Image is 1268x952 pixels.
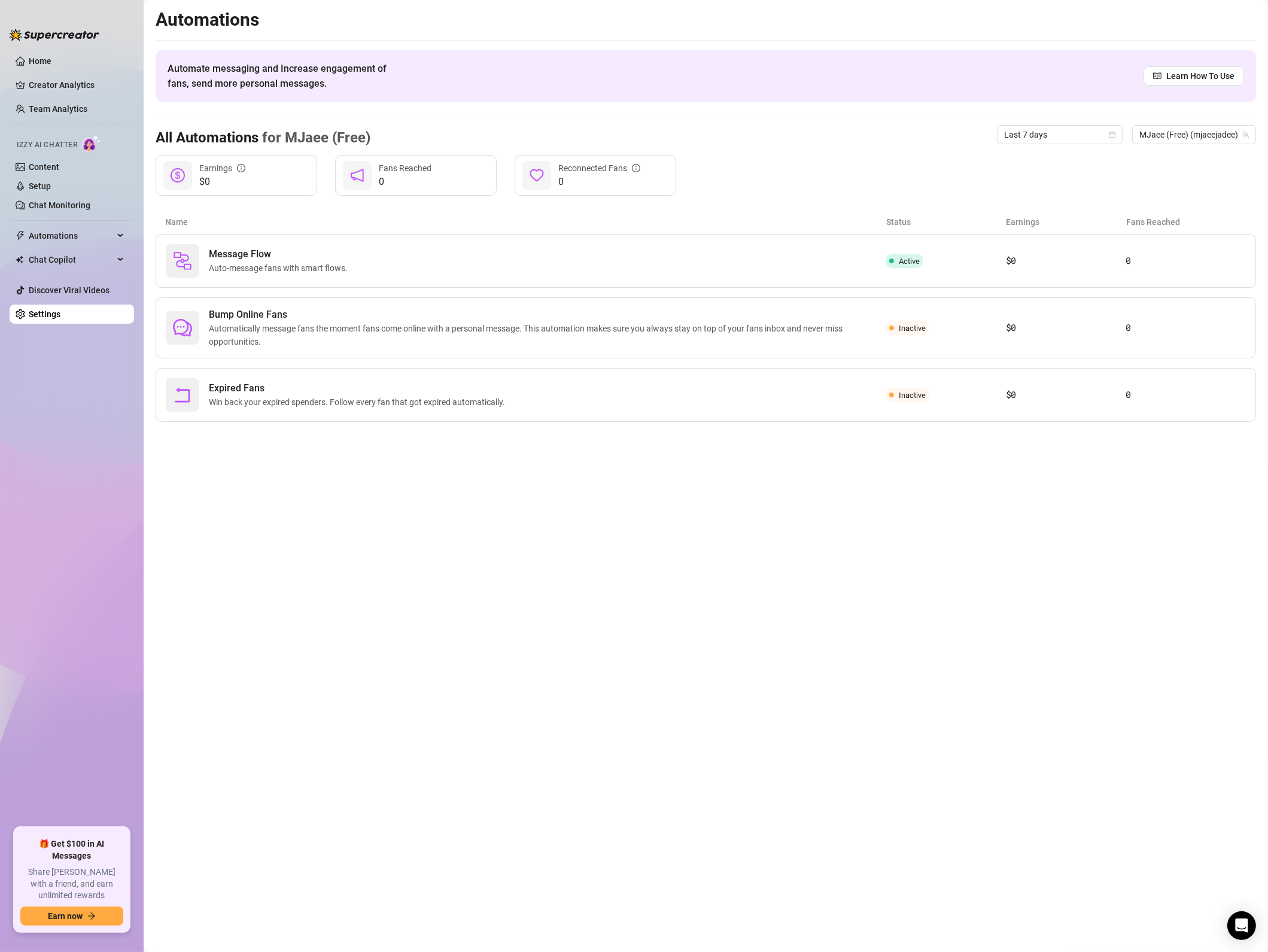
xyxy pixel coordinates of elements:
[886,215,1007,229] article: Status
[209,381,510,396] span: Expired Fans
[1126,215,1246,229] article: Fans Reached
[1126,321,1246,335] article: 0
[10,29,99,41] img: logo-BBDzfeDw.svg
[165,215,886,229] article: Name
[899,324,926,333] span: Inactive
[199,162,245,175] div: Earnings
[87,912,96,920] span: arrow-right
[173,318,192,337] span: comment
[173,251,192,270] img: svg%3e
[1006,215,1126,229] article: Earnings
[29,56,51,66] a: Home
[259,129,370,146] span: for MJaee (Free)
[20,866,123,902] span: Share [PERSON_NAME] with a friend, and earn unlimited rewards
[29,181,51,191] a: Setup
[1242,131,1249,138] span: team
[1153,72,1161,80] span: read
[379,163,431,173] span: Fans Reached
[1006,321,1126,335] article: $0
[17,139,77,151] span: Izzy AI Chatter
[209,261,352,275] span: Auto-message fans with smart flows.
[29,162,59,172] a: Content
[209,396,510,409] span: Win back your expired spenders. Follow every fan that got expired automatically.
[379,175,431,189] span: 0
[156,129,370,148] h3: All Automations
[29,104,87,114] a: Team Analytics
[1126,254,1246,268] article: 0
[29,200,90,210] a: Chat Monitoring
[1004,126,1115,144] span: Last 7 days
[1144,66,1244,86] a: Learn How To Use
[29,226,114,245] span: Automations
[558,175,640,189] span: 0
[237,164,245,172] span: info-circle
[1227,911,1256,940] div: Open Intercom Messenger
[1109,131,1116,138] span: calendar
[350,168,364,183] span: notification
[632,164,640,172] span: info-circle
[16,231,25,241] span: thunderbolt
[82,135,101,152] img: AI Chatter
[899,257,920,266] span: Active
[1006,254,1126,268] article: $0
[29,250,114,269] span: Chat Copilot
[29,285,110,295] a: Discover Viral Videos
[1006,388,1126,402] article: $0
[1139,126,1249,144] span: MJaee (Free) (mjaeejadee)
[20,907,123,926] button: Earn nowarrow-right
[1126,388,1246,402] article: 0
[209,308,886,322] span: Bump Online Fans
[530,168,544,183] span: heart
[558,162,640,175] div: Reconnected Fans
[20,838,123,862] span: 🎁 Get $100 in AI Messages
[29,309,60,319] a: Settings
[48,911,83,921] span: Earn now
[29,75,124,95] a: Creator Analytics
[171,168,185,183] span: dollar
[209,322,886,348] span: Automatically message fans the moment fans come online with a personal message. This automation m...
[209,247,352,261] span: Message Flow
[156,8,1256,31] h2: Automations
[199,175,245,189] span: $0
[168,61,398,91] span: Automate messaging and Increase engagement of fans, send more personal messages.
[16,256,23,264] img: Chat Copilot
[1166,69,1234,83] span: Learn How To Use
[173,385,192,404] span: rollback
[899,391,926,400] span: Inactive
